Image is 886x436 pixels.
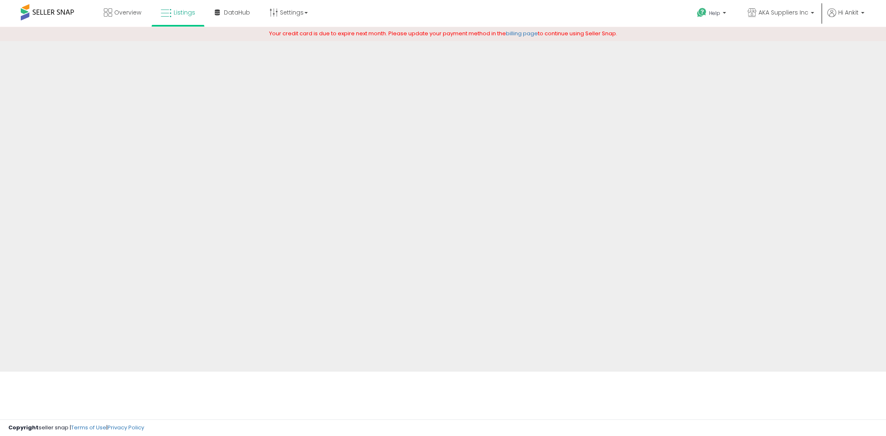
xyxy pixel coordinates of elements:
[506,29,538,37] a: billing page
[709,10,720,17] span: Help
[269,29,617,37] span: Your credit card is due to expire next month. Please update your payment method in the to continu...
[827,8,864,27] a: Hi Ankit
[224,8,250,17] span: DataHub
[758,8,808,17] span: AKA Suppliers Inc
[838,8,859,17] span: Hi Ankit
[174,8,195,17] span: Listings
[697,7,707,18] i: Get Help
[114,8,141,17] span: Overview
[690,1,734,27] a: Help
